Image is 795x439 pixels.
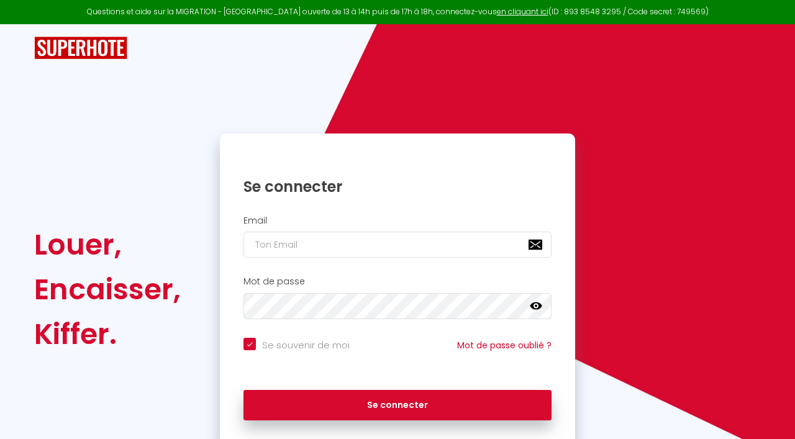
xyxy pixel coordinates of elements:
[243,390,552,421] button: Se connecter
[243,215,552,226] h2: Email
[243,276,552,287] h2: Mot de passe
[34,312,181,356] div: Kiffer.
[243,232,552,258] input: Ton Email
[243,177,552,196] h1: Se connecter
[497,6,548,17] a: en cliquant ici
[34,37,127,60] img: SuperHote logo
[34,267,181,312] div: Encaisser,
[34,222,181,267] div: Louer,
[457,339,552,351] a: Mot de passe oublié ?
